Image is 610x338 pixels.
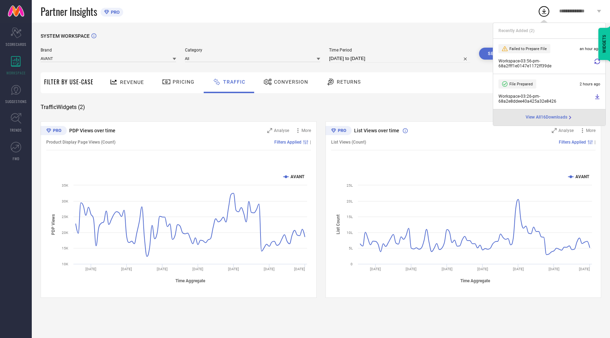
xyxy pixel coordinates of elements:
[41,104,85,111] span: Traffic Widgets ( 2 )
[51,214,56,235] tspan: PDP Views
[13,156,19,161] span: FWD
[594,59,600,68] div: Retry
[351,262,353,266] text: 0
[264,267,275,271] text: [DATE]
[548,267,559,271] text: [DATE]
[62,246,68,250] text: 15K
[41,48,176,53] span: Brand
[120,79,144,85] span: Revenue
[173,79,195,85] span: Pricing
[274,128,289,133] span: Analyse
[109,10,120,15] span: PRO
[228,267,239,271] text: [DATE]
[41,126,67,137] div: Premium
[331,140,366,145] span: List Views (Count)
[336,215,341,234] tspan: List Count
[347,215,353,219] text: 15L
[526,115,567,120] span: View All 16 Downloads
[526,115,573,120] div: Open download page
[526,115,573,120] a: View All16Downloads
[185,48,321,53] span: Category
[406,267,417,271] text: [DATE]
[62,231,68,235] text: 20K
[347,231,353,235] text: 10L
[44,78,94,86] span: Filter By Use-Case
[41,4,97,19] span: Partner Insights
[175,278,205,283] tspan: Time Aggregate
[498,59,593,68] span: Workspace - 03:56-pm - 68a2fff1e0147e1172ff39de
[274,79,308,85] span: Conversion
[347,199,353,203] text: 20L
[558,128,574,133] span: Analyse
[498,28,534,33] span: Recently Added ( 2 )
[157,267,168,271] text: [DATE]
[349,246,353,250] text: 5L
[62,262,68,266] text: 10K
[477,267,488,271] text: [DATE]
[579,267,590,271] text: [DATE]
[559,140,586,145] span: Filters Applied
[329,54,470,63] input: Select time period
[267,128,272,133] svg: Zoom
[223,79,245,85] span: Traffic
[337,79,361,85] span: Returns
[69,128,115,133] span: PDP Views over time
[509,47,547,51] span: Failed to Prepare File
[460,278,490,283] tspan: Time Aggregate
[274,140,301,145] span: Filters Applied
[329,48,470,53] span: Time Period
[594,94,600,104] a: Download
[354,128,399,133] span: List Views over time
[62,183,68,187] text: 35K
[441,267,452,271] text: [DATE]
[10,127,22,133] span: TRENDS
[294,267,305,271] text: [DATE]
[301,128,311,133] span: More
[85,267,96,271] text: [DATE]
[575,174,590,179] text: AVANT
[513,267,524,271] text: [DATE]
[594,140,596,145] span: |
[538,5,550,18] div: Open download list
[586,128,596,133] span: More
[291,174,305,179] text: AVANT
[121,267,132,271] text: [DATE]
[370,267,381,271] text: [DATE]
[580,82,600,86] span: 2 hours ago
[192,267,203,271] text: [DATE]
[580,47,600,51] span: an hour ago
[6,70,26,76] span: WORKSPACE
[552,128,557,133] svg: Zoom
[41,33,90,39] span: SYSTEM WORKSPACE
[62,215,68,219] text: 25K
[310,140,311,145] span: |
[325,126,352,137] div: Premium
[347,183,353,187] text: 25L
[498,94,593,104] span: Workspace - 03:26-pm - 68a2e8ddee40a425a32e8426
[5,99,27,104] span: SUGGESTIONS
[46,140,115,145] span: Product Display Page Views (Count)
[509,82,533,86] span: File Prepared
[479,48,517,60] button: Search
[6,42,26,47] span: SCORECARDS
[62,199,68,203] text: 30K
